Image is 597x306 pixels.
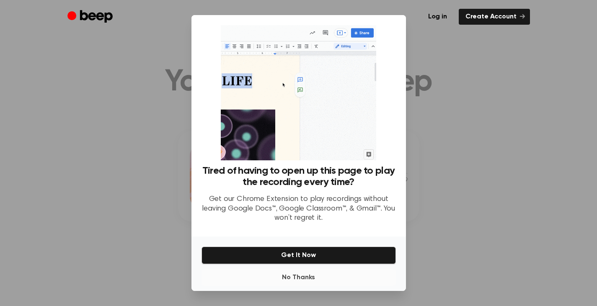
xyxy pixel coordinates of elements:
a: Create Account [459,9,530,25]
a: Log in [421,9,454,25]
p: Get our Chrome Extension to play recordings without leaving Google Docs™, Google Classroom™, & Gm... [202,195,396,223]
h3: Tired of having to open up this page to play the recording every time? [202,165,396,188]
button: Get It Now [202,247,396,264]
button: No Thanks [202,269,396,286]
a: Beep [67,9,115,25]
img: Beep extension in action [221,25,376,160]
